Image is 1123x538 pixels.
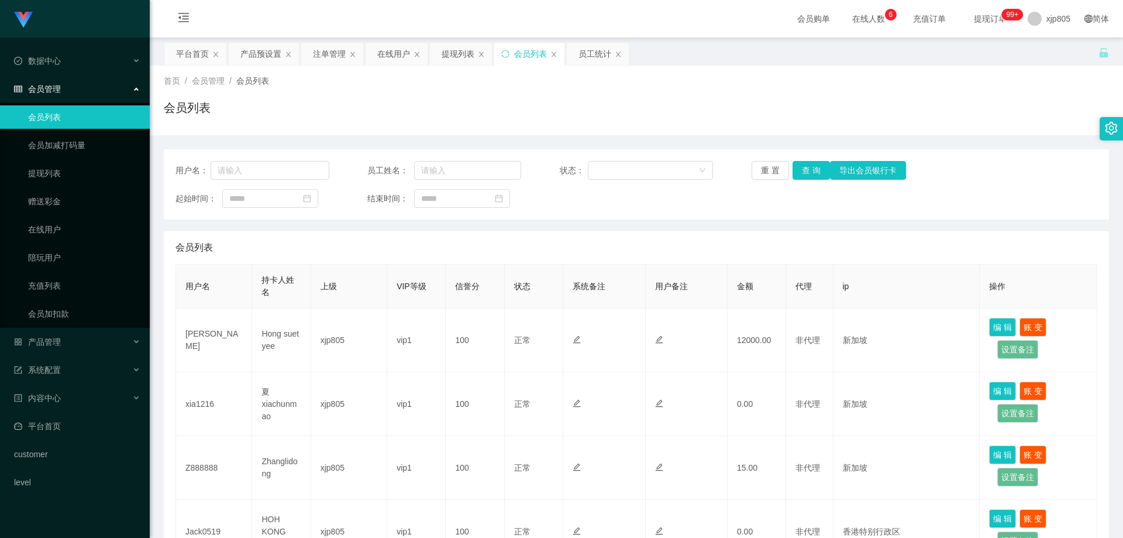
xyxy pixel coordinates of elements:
i: 图标: edit [655,335,663,344]
td: Hong suet yee [252,309,311,372]
td: 100 [446,309,504,372]
button: 账 变 [1019,318,1046,337]
a: 图标: dashboard平台首页 [14,414,140,438]
td: 100 [446,436,504,500]
i: 图标: edit [573,527,581,535]
span: 系统配置 [14,365,61,375]
i: 图标: calendar [495,194,503,203]
span: 非代理 [795,335,820,345]
a: 在线用户 [28,218,140,241]
span: 系统备注 [573,282,605,291]
p: 6 [888,9,893,20]
td: 0.00 [728,372,786,436]
a: 会员加减打码量 [28,133,140,157]
i: 图标: edit [573,335,581,344]
a: 提现列表 [28,162,140,185]
img: logo.9652507e.png [14,12,33,28]
i: 图标: close [615,51,622,58]
span: 非代理 [795,463,820,472]
span: ip [843,282,849,291]
i: 图标: down [699,167,706,175]
span: 状态 [514,282,531,291]
i: 图标: menu-fold [164,1,204,38]
i: 图标: close [550,51,557,58]
span: 非代理 [795,527,820,536]
button: 账 变 [1019,446,1046,464]
button: 查 询 [793,161,830,180]
button: 账 变 [1019,509,1046,528]
span: 内容中心 [14,393,61,403]
a: 会员列表 [28,105,140,129]
span: 会员列表 [236,76,269,85]
span: 正常 [514,463,531,472]
span: 金额 [737,282,753,291]
span: 提现订单 [968,15,1012,23]
span: / [185,76,187,85]
a: 会员加扣款 [28,302,140,325]
td: 100 [446,372,504,436]
span: 持卡人姓名 [261,275,294,297]
span: 代理 [795,282,812,291]
i: 图标: close [285,51,292,58]
i: 图标: close [349,51,356,58]
div: 在线用户 [377,43,410,65]
button: 编 辑 [989,509,1016,528]
div: 员工统计 [578,43,611,65]
span: 用户名： [175,165,211,177]
div: 提现列表 [442,43,474,65]
i: 图标: edit [573,463,581,471]
div: 平台首页 [176,43,209,65]
a: level [14,471,140,494]
span: / [229,76,232,85]
i: 图标: calendar [303,194,311,203]
span: 会员管理 [14,84,61,94]
span: 状态： [560,165,588,177]
td: xjp805 [311,436,387,500]
div: 会员列表 [514,43,547,65]
i: 图标: close [478,51,485,58]
td: xjp805 [311,309,387,372]
span: 员工姓名： [367,165,414,177]
a: 充值列表 [28,274,140,297]
i: 图标: edit [655,399,663,407]
span: 在线人数 [846,15,891,23]
i: 图标: global [1084,15,1093,23]
button: 设置备注 [997,340,1038,359]
span: 上级 [321,282,337,291]
td: vip1 [387,372,446,436]
span: 正常 [514,399,531,409]
td: 12000.00 [728,309,786,372]
i: 图标: edit [573,399,581,407]
td: 新加坡 [833,309,980,372]
span: 正常 [514,335,531,345]
i: 图标: form [14,366,22,374]
td: xia1216 [176,372,252,436]
span: 起始时间： [175,193,222,205]
td: Zhanglidong [252,436,311,500]
sup: 6 [885,9,897,20]
td: vip1 [387,436,446,500]
span: 信誉分 [455,282,480,291]
span: 用户名 [185,282,210,291]
td: xjp805 [311,372,387,436]
button: 账 变 [1019,382,1046,400]
span: 结束时间： [367,193,414,205]
span: 操作 [989,282,1005,291]
a: 陪玩用户 [28,246,140,269]
td: vip1 [387,309,446,372]
td: [PERSON_NAME] [176,309,252,372]
div: 产品预设置 [240,43,281,65]
button: 导出会员银行卡 [830,161,906,180]
button: 设置备注 [997,468,1038,486]
i: 图标: edit [655,527,663,535]
td: 新加坡 [833,436,980,500]
button: 编 辑 [989,382,1016,400]
i: 图标: appstore-o [14,338,22,346]
td: 新加坡 [833,372,980,436]
i: 图标: unlock [1098,47,1109,58]
span: 会员列表 [175,241,213,255]
a: customer [14,443,140,466]
i: 图标: setting [1105,122,1118,135]
span: 用户备注 [655,282,688,291]
span: 首页 [164,76,180,85]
